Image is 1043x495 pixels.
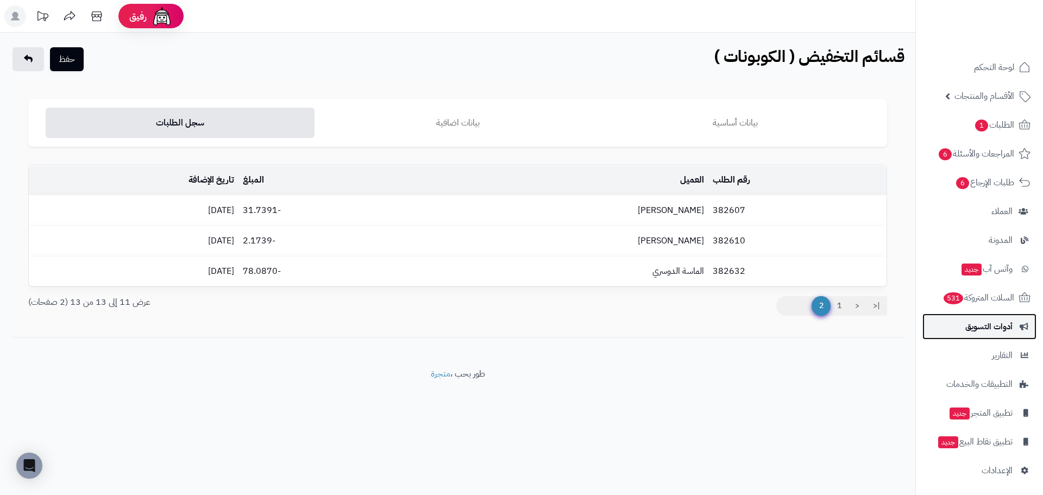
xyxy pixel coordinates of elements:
[948,405,1013,421] span: تطبيق المتجر
[714,44,904,68] b: قسائم التخفيض ( الكوبونات )
[238,165,419,195] td: المبلغ
[922,400,1036,426] a: تطبيق المتجرجديد
[938,146,1014,161] span: المراجعات والأسئلة
[848,296,866,316] a: <
[962,264,982,275] span: جديد
[943,290,1014,305] span: السلات المتروكة
[323,108,592,138] a: بيانات اضافية
[955,175,1014,190] span: طلبات الإرجاع
[50,47,84,71] button: حفظ
[982,463,1013,478] span: الإعدادات
[992,348,1013,363] span: التقارير
[601,108,870,138] a: بيانات أساسية
[708,165,887,195] td: رقم الطلب
[975,120,988,131] span: 1
[922,227,1036,253] a: المدونة
[866,296,887,316] a: |<
[954,89,1014,104] span: الأقسام والمنتجات
[29,165,238,195] td: تاريخ الإضافة
[960,261,1013,277] span: وآتس آب
[965,319,1013,334] span: أدوات التسويق
[991,204,1013,219] span: العملاء
[944,292,963,304] span: 531
[238,226,419,256] td: -2.1739
[950,408,970,419] span: جديد
[922,54,1036,80] a: لوحة التحكم
[922,112,1036,138] a: الطلبات1
[969,27,1033,50] img: logo-2.png
[922,198,1036,224] a: العملاء
[922,429,1036,455] a: تطبيق نقاط البيعجديد
[974,60,1014,75] span: لوحة التحكم
[708,196,887,225] td: 382607
[419,165,708,195] td: العميل
[419,256,708,286] td: الماسة الدوسري
[46,108,315,138] a: سجل الطلبات
[922,371,1036,397] a: التطبيقات والخدمات
[238,196,419,225] td: -31.7391
[937,434,1013,449] span: تطبيق نقاط البيع
[922,285,1036,311] a: السلات المتروكة531
[419,196,708,225] td: [PERSON_NAME]
[946,377,1013,392] span: التطبيقات والخدمات
[922,170,1036,196] a: طلبات الإرجاع6
[29,5,56,30] a: تحديثات المنصة
[29,226,238,256] td: [DATE]
[16,453,42,479] div: Open Intercom Messenger
[974,117,1014,133] span: الطلبات
[238,256,419,286] td: -78.0870
[938,436,958,448] span: جديد
[922,458,1036,484] a: الإعدادات
[708,256,887,286] td: 382632
[419,226,708,256] td: [PERSON_NAME]
[708,226,887,256] td: 382610
[922,342,1036,368] a: التقارير
[922,141,1036,167] a: المراجعات والأسئلة6
[989,233,1013,248] span: المدونة
[939,148,952,160] span: 6
[922,314,1036,340] a: أدوات التسويق
[830,296,849,316] a: 1
[812,296,831,316] span: 2
[29,256,238,286] td: [DATE]
[151,5,173,27] img: ai-face.png
[956,177,969,189] span: 6
[20,296,458,309] div: عرض 11 إلى 13 من 13 (2 صفحات)
[29,196,238,225] td: [DATE]
[129,10,147,23] span: رفيق
[431,367,450,380] a: متجرة
[922,256,1036,282] a: وآتس آبجديد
